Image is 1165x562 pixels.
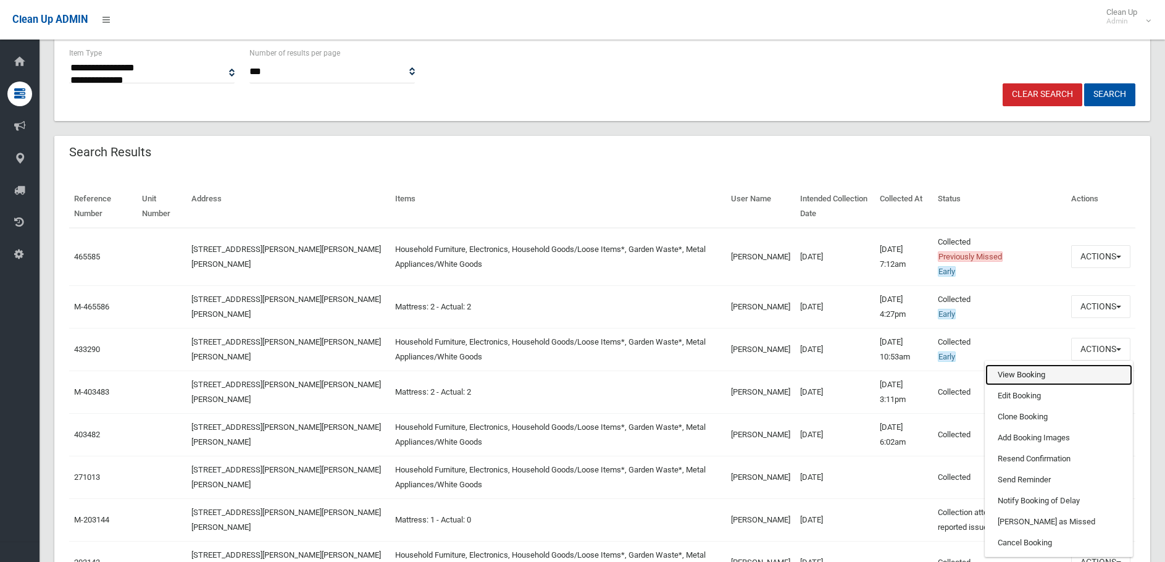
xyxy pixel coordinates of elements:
span: Early [938,351,956,362]
a: Resend Confirmation [985,448,1132,469]
td: Collected [933,456,1066,498]
a: Notify Booking of Delay [985,490,1132,511]
a: Send Reminder [985,469,1132,490]
span: Early [938,266,956,277]
td: Household Furniture, Electronics, Household Goods/Loose Items*, Garden Waste*, Metal Appliances/W... [390,228,726,286]
td: [PERSON_NAME] [726,285,795,328]
td: Collected [933,328,1066,371]
td: [DATE] 4:27pm [875,285,933,328]
td: [DATE] [795,228,875,286]
a: Cancel Booking [985,532,1132,553]
a: [STREET_ADDRESS][PERSON_NAME][PERSON_NAME][PERSON_NAME] [191,295,381,319]
span: Clean Up [1100,7,1150,26]
a: [STREET_ADDRESS][PERSON_NAME][PERSON_NAME][PERSON_NAME] [191,422,381,447]
header: Search Results [54,140,166,164]
a: [STREET_ADDRESS][PERSON_NAME][PERSON_NAME][PERSON_NAME] [191,245,381,269]
a: 433290 [74,345,100,354]
a: Edit Booking [985,385,1132,406]
a: 403482 [74,430,100,439]
a: [STREET_ADDRESS][PERSON_NAME][PERSON_NAME][PERSON_NAME] [191,508,381,532]
th: Items [390,185,726,228]
a: 465585 [74,252,100,261]
td: [DATE] 7:12am [875,228,933,286]
td: Household Furniture, Electronics, Household Goods/Loose Items*, Garden Waste*, Metal Appliances/W... [390,456,726,498]
td: [DATE] [795,328,875,371]
a: [STREET_ADDRESS][PERSON_NAME][PERSON_NAME][PERSON_NAME] [191,465,381,489]
td: [PERSON_NAME] [726,228,795,286]
td: [PERSON_NAME] [726,371,795,413]
td: Household Furniture, Electronics, Household Goods/Loose Items*, Garden Waste*, Metal Appliances/W... [390,413,726,456]
td: Collected [933,228,1066,286]
button: Search [1084,83,1135,106]
td: Mattress: 1 - Actual: 0 [390,498,726,541]
td: Collection attempted but driver reported issues [933,498,1066,541]
a: [PERSON_NAME] as Missed [985,511,1132,532]
th: Address [186,185,390,228]
span: Previously Missed [938,251,1003,262]
label: Number of results per page [249,46,340,60]
a: Add Booking Images [985,427,1132,448]
a: [STREET_ADDRESS][PERSON_NAME][PERSON_NAME][PERSON_NAME] [191,337,381,361]
th: Intended Collection Date [795,185,875,228]
a: View Booking [985,364,1132,385]
th: Reference Number [69,185,137,228]
button: Actions [1071,338,1130,361]
span: Clean Up ADMIN [12,14,88,25]
th: Unit Number [137,185,186,228]
td: [PERSON_NAME] [726,456,795,498]
button: Actions [1071,245,1130,268]
th: Collected At [875,185,933,228]
a: M-403483 [74,387,109,396]
td: [DATE] 10:53am [875,328,933,371]
td: [DATE] 3:11pm [875,371,933,413]
th: Status [933,185,1066,228]
td: [DATE] [795,371,875,413]
a: Clone Booking [985,406,1132,427]
td: Household Furniture, Electronics, Household Goods/Loose Items*, Garden Waste*, Metal Appliances/W... [390,328,726,371]
span: Early [938,309,956,319]
td: Mattress: 2 - Actual: 2 [390,285,726,328]
a: Clear Search [1003,83,1082,106]
a: M-203144 [74,515,109,524]
td: [PERSON_NAME] [726,413,795,456]
td: [DATE] 6:02am [875,413,933,456]
a: M-465586 [74,302,109,311]
td: Collected [933,371,1066,413]
td: [DATE] [795,498,875,541]
th: User Name [726,185,795,228]
a: 271013 [74,472,100,482]
a: [STREET_ADDRESS][PERSON_NAME][PERSON_NAME][PERSON_NAME] [191,380,381,404]
button: Actions [1071,295,1130,318]
td: [DATE] [795,285,875,328]
td: Collected [933,285,1066,328]
td: [PERSON_NAME] [726,498,795,541]
td: Mattress: 2 - Actual: 2 [390,371,726,413]
td: [DATE] [795,456,875,498]
td: Collected [933,413,1066,456]
th: Actions [1066,185,1135,228]
td: [PERSON_NAME] [726,328,795,371]
label: Item Type [69,46,102,60]
td: [DATE] [795,413,875,456]
small: Admin [1106,17,1137,26]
